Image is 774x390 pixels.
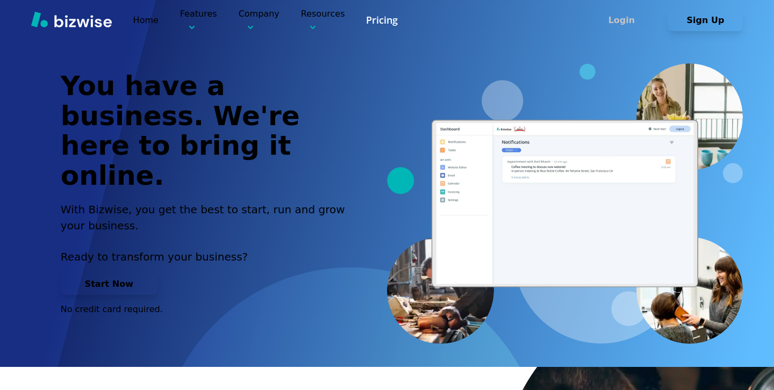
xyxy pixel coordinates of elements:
button: Login [584,10,659,31]
h1: You have a business. We're here to bring it online. [61,71,357,191]
h2: With Bizwise, you get the best to start, run and grow your business. [61,201,357,234]
a: Pricing [366,13,398,27]
button: Sign Up [668,10,743,31]
a: Home [133,15,159,25]
p: No credit card required. [61,304,357,315]
img: Bizwise Logo [31,11,112,27]
a: Start Now [61,279,157,289]
a: Sign Up [668,15,743,25]
p: Features [180,8,217,33]
button: Start Now [61,273,157,295]
p: Ready to transform your business? [61,249,357,265]
a: Login [584,15,668,25]
p: Company [239,8,279,33]
p: Resources [301,8,345,33]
